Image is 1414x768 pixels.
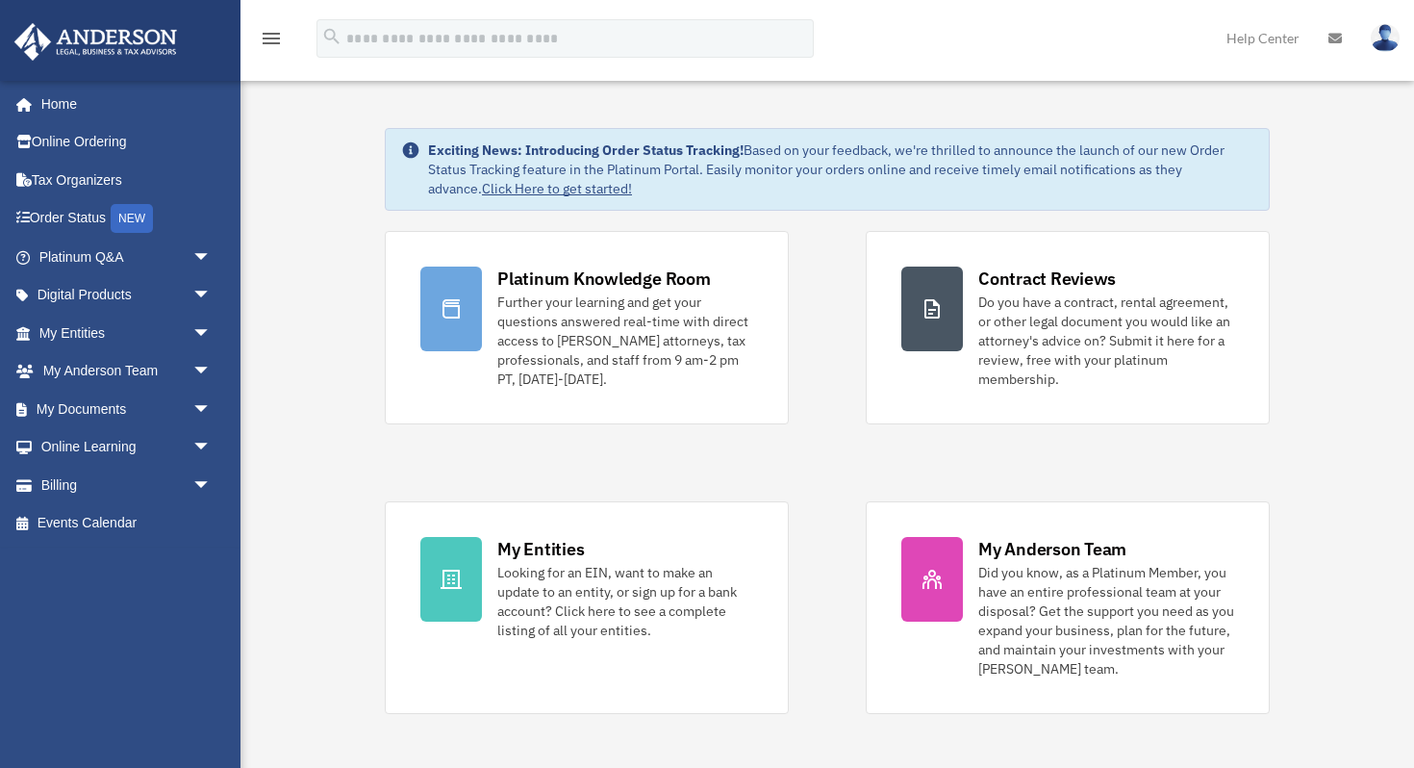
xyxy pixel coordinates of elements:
[978,293,1234,389] div: Do you have a contract, rental agreement, or other legal document you would like an attorney's ad...
[482,180,632,197] a: Click Here to get started!
[385,231,789,424] a: Platinum Knowledge Room Further your learning and get your questions answered real-time with dire...
[192,276,231,316] span: arrow_drop_down
[13,314,240,352] a: My Entitiesarrow_drop_down
[13,466,240,504] a: Billingarrow_drop_down
[260,34,283,50] a: menu
[13,504,240,543] a: Events Calendar
[13,352,240,391] a: My Anderson Teamarrow_drop_down
[13,85,231,123] a: Home
[13,199,240,239] a: Order StatusNEW
[192,466,231,505] span: arrow_drop_down
[866,231,1270,424] a: Contract Reviews Do you have a contract, rental agreement, or other legal document you would like...
[13,123,240,162] a: Online Ordering
[192,314,231,353] span: arrow_drop_down
[385,501,789,714] a: My Entities Looking for an EIN, want to make an update to an entity, or sign up for a bank accoun...
[497,267,711,291] div: Platinum Knowledge Room
[192,428,231,468] span: arrow_drop_down
[1371,24,1400,52] img: User Pic
[978,537,1126,561] div: My Anderson Team
[13,428,240,467] a: Online Learningarrow_drop_down
[497,563,753,640] div: Looking for an EIN, want to make an update to an entity, or sign up for a bank account? Click her...
[13,276,240,315] a: Digital Productsarrow_drop_down
[428,141,1253,198] div: Based on your feedback, we're thrilled to announce the launch of our new Order Status Tracking fe...
[9,23,183,61] img: Anderson Advisors Platinum Portal
[866,501,1270,714] a: My Anderson Team Did you know, as a Platinum Member, you have an entire professional team at your...
[260,27,283,50] i: menu
[321,26,342,47] i: search
[497,537,584,561] div: My Entities
[13,238,240,276] a: Platinum Q&Aarrow_drop_down
[111,204,153,233] div: NEW
[428,141,744,159] strong: Exciting News: Introducing Order Status Tracking!
[978,563,1234,678] div: Did you know, as a Platinum Member, you have an entire professional team at your disposal? Get th...
[497,293,753,389] div: Further your learning and get your questions answered real-time with direct access to [PERSON_NAM...
[978,267,1116,291] div: Contract Reviews
[13,161,240,199] a: Tax Organizers
[192,238,231,277] span: arrow_drop_down
[192,352,231,392] span: arrow_drop_down
[192,390,231,429] span: arrow_drop_down
[13,390,240,428] a: My Documentsarrow_drop_down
